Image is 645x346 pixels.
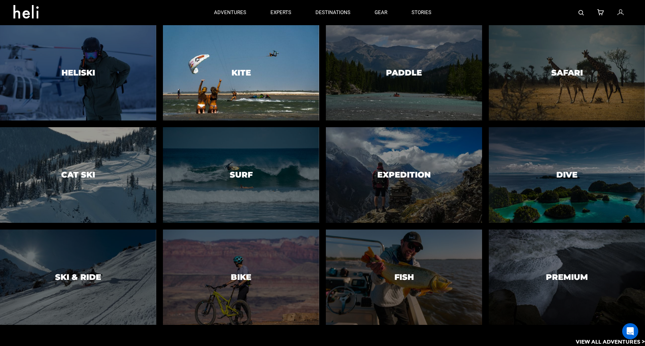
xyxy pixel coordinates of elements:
[231,273,251,282] h3: Bike
[578,10,584,15] img: search-bar-icon.svg
[394,273,414,282] h3: Fish
[55,273,101,282] h3: Ski & Ride
[377,170,431,179] h3: Expedition
[231,68,251,77] h3: Kite
[489,230,645,325] a: PremiumPremium image
[214,9,246,16] p: adventures
[546,273,588,282] h3: Premium
[551,68,583,77] h3: Safari
[576,338,645,346] p: View All Adventures >
[270,9,291,16] p: experts
[230,170,253,179] h3: Surf
[622,323,638,339] div: Open Intercom Messenger
[386,68,422,77] h3: Paddle
[61,170,95,179] h3: Cat Ski
[556,170,577,179] h3: Dive
[315,9,350,16] p: destinations
[61,68,95,77] h3: Heliski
